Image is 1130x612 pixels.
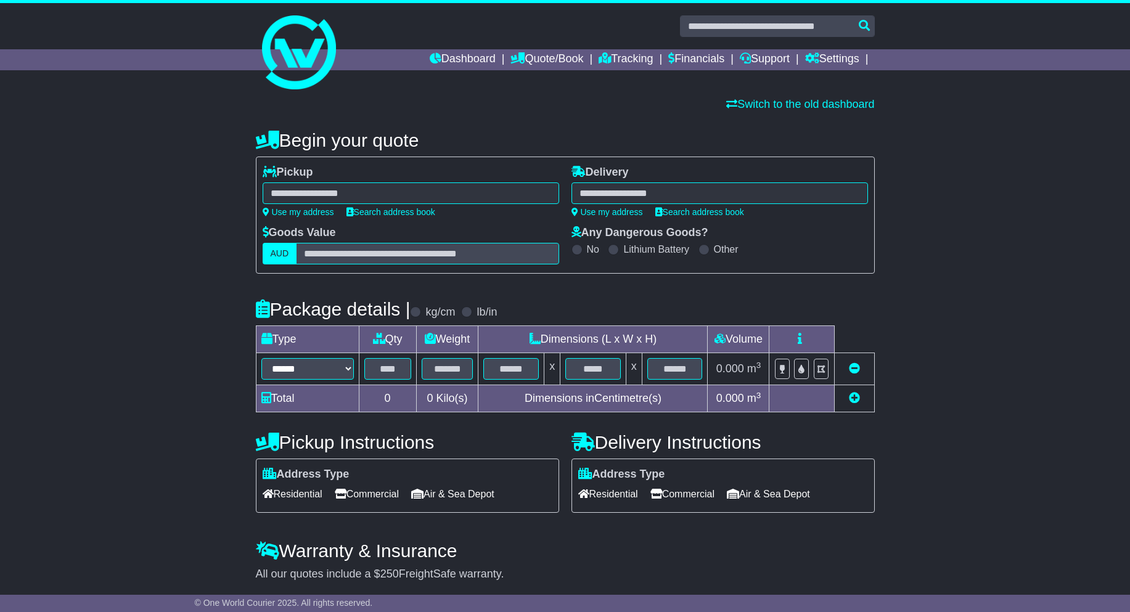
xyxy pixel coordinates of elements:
h4: Warranty & Insurance [256,541,875,561]
a: Support [740,49,790,70]
h4: Begin your quote [256,130,875,150]
label: lb/in [477,306,497,319]
span: 0 [427,392,433,404]
a: Tracking [599,49,653,70]
td: 0 [359,385,416,412]
h4: Package details | [256,299,411,319]
a: Use my address [263,207,334,217]
span: Residential [578,484,638,504]
td: Type [256,326,359,353]
span: 0.000 [716,362,744,375]
label: Delivery [571,166,629,179]
a: Use my address [571,207,643,217]
sup: 3 [756,391,761,400]
span: Air & Sea Depot [727,484,810,504]
td: Total [256,385,359,412]
h4: Delivery Instructions [571,432,875,452]
label: Address Type [263,468,350,481]
span: © One World Courier 2025. All rights reserved. [195,598,373,608]
span: m [747,392,761,404]
td: Dimensions in Centimetre(s) [478,385,708,412]
a: Financials [668,49,724,70]
sup: 3 [756,361,761,370]
a: Search address book [346,207,435,217]
div: All our quotes include a $ FreightSafe warranty. [256,568,875,581]
a: Search address book [655,207,744,217]
label: No [587,243,599,255]
label: Other [714,243,739,255]
label: Address Type [578,468,665,481]
span: Commercial [335,484,399,504]
td: x [626,353,642,385]
td: Weight [416,326,478,353]
span: Air & Sea Depot [411,484,494,504]
span: 0.000 [716,392,744,404]
td: Kilo(s) [416,385,478,412]
label: AUD [263,243,297,264]
label: Any Dangerous Goods? [571,226,708,240]
td: x [544,353,560,385]
label: Pickup [263,166,313,179]
td: Volume [708,326,769,353]
h4: Pickup Instructions [256,432,559,452]
a: Add new item [849,392,860,404]
a: Dashboard [430,49,496,70]
a: Settings [805,49,859,70]
span: Residential [263,484,322,504]
td: Qty [359,326,416,353]
a: Remove this item [849,362,860,375]
td: Dimensions (L x W x H) [478,326,708,353]
span: m [747,362,761,375]
a: Switch to the old dashboard [726,98,874,110]
span: 250 [380,568,399,580]
a: Quote/Book [510,49,583,70]
span: Commercial [650,484,714,504]
label: Goods Value [263,226,336,240]
label: kg/cm [425,306,455,319]
label: Lithium Battery [623,243,689,255]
